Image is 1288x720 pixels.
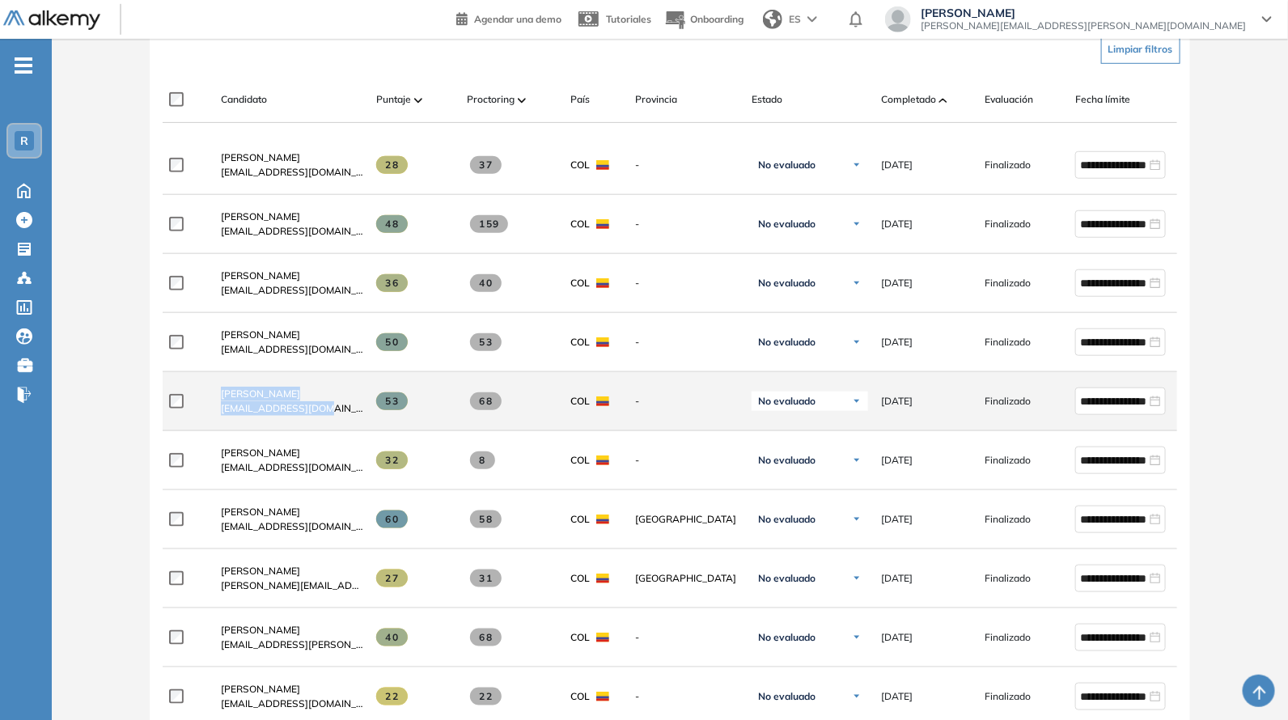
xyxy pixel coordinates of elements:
[570,92,590,107] span: País
[606,13,651,25] span: Tutoriales
[221,269,300,282] span: [PERSON_NAME]
[921,6,1246,19] span: [PERSON_NAME]
[221,388,300,400] span: [PERSON_NAME]
[939,98,947,103] img: [missing "en.ARROW_ALT" translation]
[570,453,590,468] span: COL
[985,394,1031,409] span: Finalizado
[758,690,816,703] span: No evaluado
[221,387,363,401] a: [PERSON_NAME]
[758,336,816,349] span: No evaluado
[376,629,408,646] span: 40
[985,217,1031,231] span: Finalizado
[570,217,590,231] span: COL
[221,624,300,636] span: [PERSON_NAME]
[518,98,526,103] img: [missing "en.ARROW_ALT" translation]
[635,276,739,290] span: -
[596,160,609,170] img: COL
[570,689,590,704] span: COL
[881,158,913,172] span: [DATE]
[596,692,609,701] img: COL
[596,633,609,642] img: COL
[376,156,408,174] span: 28
[985,630,1031,645] span: Finalizado
[596,396,609,406] img: COL
[221,401,363,416] span: [EMAIL_ADDRESS][DOMAIN_NAME]
[470,510,502,528] span: 58
[596,515,609,524] img: COL
[376,333,408,351] span: 50
[758,454,816,467] span: No evaluado
[758,218,816,231] span: No evaluado
[221,446,363,460] a: [PERSON_NAME]
[852,692,862,701] img: Ícono de flecha
[467,92,515,107] span: Proctoring
[635,394,739,409] span: -
[852,455,862,465] img: Ícono de flecha
[221,342,363,357] span: [EMAIL_ADDRESS][DOMAIN_NAME]
[881,92,936,107] span: Completado
[221,328,363,342] a: [PERSON_NAME]
[470,451,495,469] span: 8
[474,13,561,25] span: Agendar una demo
[470,629,502,646] span: 68
[852,574,862,583] img: Ícono de flecha
[470,688,502,705] span: 22
[852,278,862,288] img: Ícono de flecha
[596,337,609,347] img: COL
[690,13,744,25] span: Onboarding
[221,697,363,711] span: [EMAIL_ADDRESS][DOMAIN_NAME]
[221,269,363,283] a: [PERSON_NAME]
[985,158,1031,172] span: Finalizado
[852,396,862,406] img: Ícono de flecha
[852,337,862,347] img: Ícono de flecha
[758,277,816,290] span: No evaluado
[221,519,363,534] span: [EMAIL_ADDRESS][DOMAIN_NAME]
[596,455,609,465] img: COL
[763,10,782,29] img: world
[596,278,609,288] img: COL
[758,159,816,172] span: No evaluado
[881,276,913,290] span: [DATE]
[881,512,913,527] span: [DATE]
[985,335,1031,349] span: Finalizado
[221,210,300,222] span: [PERSON_NAME]
[376,274,408,292] span: 36
[635,335,739,349] span: -
[570,630,590,645] span: COL
[221,460,363,475] span: [EMAIL_ADDRESS][DOMAIN_NAME]
[881,630,913,645] span: [DATE]
[985,92,1033,107] span: Evaluación
[1075,92,1130,107] span: Fecha límite
[376,392,408,410] span: 53
[635,630,739,645] span: -
[3,11,100,31] img: Logo
[570,335,590,349] span: COL
[635,453,739,468] span: -
[221,505,363,519] a: [PERSON_NAME]
[985,571,1031,586] span: Finalizado
[881,217,913,231] span: [DATE]
[221,565,300,577] span: [PERSON_NAME]
[221,506,300,518] span: [PERSON_NAME]
[470,392,502,410] span: 68
[470,274,502,292] span: 40
[985,276,1031,290] span: Finalizado
[635,92,677,107] span: Provincia
[470,570,502,587] span: 31
[376,92,411,107] span: Puntaje
[635,512,739,527] span: [GEOGRAPHIC_DATA]
[985,453,1031,468] span: Finalizado
[596,574,609,583] img: COL
[1101,35,1180,64] button: Limpiar filtros
[789,12,801,27] span: ES
[221,682,363,697] a: [PERSON_NAME]
[635,689,739,704] span: -
[852,160,862,170] img: Ícono de flecha
[570,571,590,586] span: COL
[985,512,1031,527] span: Finalizado
[570,276,590,290] span: COL
[881,571,913,586] span: [DATE]
[881,394,913,409] span: [DATE]
[881,689,913,704] span: [DATE]
[221,447,300,459] span: [PERSON_NAME]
